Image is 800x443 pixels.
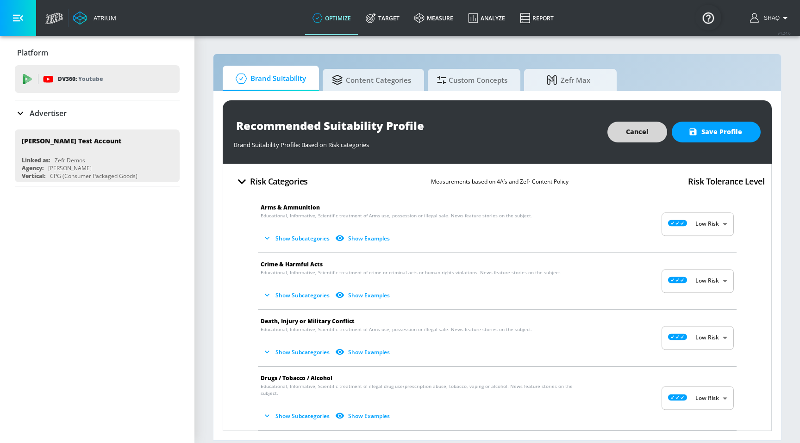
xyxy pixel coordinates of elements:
span: Crime & Harmful Acts [261,260,323,268]
a: Analyze [461,1,512,35]
p: DV360: [58,74,103,84]
div: Brand Suitability Profile: Based on Risk categories [234,136,598,149]
div: Platform [15,40,180,66]
div: [PERSON_NAME] Test AccountLinked as:Zefr DemosAgency:[PERSON_NAME]Vertical:CPG (Consumer Packaged... [15,129,180,182]
span: Cancel [626,126,649,138]
button: Show Examples [333,231,394,246]
span: Death, Injury or Military Conflict [261,317,355,325]
span: Educational, Informative, Scientific treatment of Arms use, possession or illegal sale. News feat... [261,326,532,333]
p: Platform [17,48,48,58]
button: Show Examples [333,288,394,303]
div: Agency: [22,164,44,172]
div: Zefr Demos [55,156,85,164]
h4: Risk Categories [250,175,308,188]
span: Drugs / Tobacco / Alcohol [261,374,332,382]
button: Save Profile [672,122,761,142]
div: [PERSON_NAME] [48,164,92,172]
span: Brand Suitability [232,68,306,90]
button: Shaq [750,12,791,24]
span: Educational, Informative, Scientific treatment of illegal drug use/prescription abuse, tobacco, v... [261,383,581,397]
span: Save Profile [690,126,742,138]
div: Vertical: [22,172,45,180]
p: Measurements based on 4A’s and Zefr Content Policy [431,177,569,186]
p: Low Risk [695,277,719,285]
div: CPG (Consumer Packaged Goods) [50,172,137,180]
span: Educational, Informative, Scientific treatment of crime or criminal acts or human rights violatio... [261,269,562,276]
button: Show Subcategories [261,345,333,360]
div: [PERSON_NAME] Test Account [22,136,121,145]
a: Atrium [73,11,116,25]
button: Show Subcategories [261,231,333,246]
div: Advertiser [15,100,180,126]
button: Show Subcategories [261,288,333,303]
a: Report [512,1,561,35]
span: Custom Concepts [437,69,507,91]
a: Target [358,1,407,35]
button: Open Resource Center [695,5,721,31]
div: Atrium [90,14,116,22]
span: Educational, Informative, Scientific treatment of Arms use, possession or illegal sale. News feat... [261,212,532,219]
span: Zefr Max [533,69,604,91]
button: Risk Categories [230,171,312,192]
span: login as: shaquille.huang@zefr.com [760,15,780,21]
p: Low Risk [695,334,719,342]
button: Show Subcategories [261,408,333,424]
p: Advertiser [30,108,67,118]
span: Arms & Ammunition [261,203,320,211]
p: Low Risk [695,220,719,228]
a: measure [407,1,461,35]
button: Cancel [607,122,667,142]
h4: Risk Tolerance Level [688,175,764,188]
a: optimize [305,1,358,35]
div: DV360: Youtube [15,65,180,93]
span: Content Categories [332,69,411,91]
p: Youtube [78,74,103,84]
button: Show Examples [333,345,394,360]
div: Linked as: [22,156,50,164]
button: Show Examples [333,408,394,424]
p: Low Risk [695,394,719,402]
span: v 4.24.0 [778,31,791,36]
